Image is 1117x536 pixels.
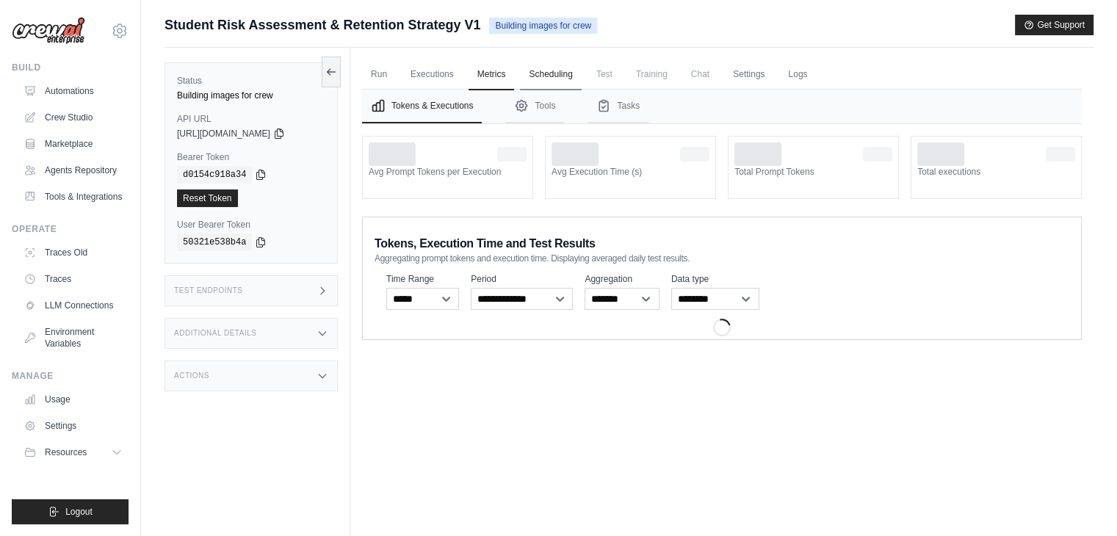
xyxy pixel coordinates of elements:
[177,219,325,231] label: User Bearer Token
[18,159,129,182] a: Agents Repository
[177,113,325,125] label: API URL
[402,59,463,90] a: Executions
[177,233,252,251] code: 50321e538b4a
[18,267,129,291] a: Traces
[12,370,129,382] div: Manage
[45,446,87,458] span: Resources
[386,273,459,285] label: Time Range
[585,273,659,285] label: Aggregation
[917,166,1075,178] dt: Total executions
[177,189,238,207] a: Reset Token
[362,90,482,123] button: Tokens & Executions
[165,15,480,35] span: Student Risk Assessment & Retention Strategy V1
[724,59,773,90] a: Settings
[627,59,676,89] span: Training is not available until the deployment is complete
[18,294,129,317] a: LLM Connections
[588,90,648,123] button: Tasks
[18,132,129,156] a: Marketplace
[18,79,129,103] a: Automations
[369,166,527,178] dt: Avg Prompt Tokens per Execution
[18,106,129,129] a: Crew Studio
[1015,15,1093,35] button: Get Support
[12,223,129,235] div: Operate
[177,75,325,87] label: Status
[671,273,759,285] label: Data type
[489,18,597,34] span: Building images for crew
[18,441,129,464] button: Resources
[18,185,129,209] a: Tools & Integrations
[18,388,129,411] a: Usage
[362,59,396,90] a: Run
[552,166,709,178] dt: Avg Execution Time (s)
[12,62,129,73] div: Build
[177,166,252,184] code: d0154c918a34
[375,253,690,264] span: Aggregating prompt tokens and execution time. Displaying averaged daily test results.
[505,90,564,123] button: Tools
[174,286,243,295] h3: Test Endpoints
[18,241,129,264] a: Traces Old
[18,414,129,438] a: Settings
[471,273,573,285] label: Period
[362,90,1082,123] nav: Tabs
[469,59,515,90] a: Metrics
[174,372,209,380] h3: Actions
[682,59,718,89] span: Chat is not available until the deployment is complete
[18,320,129,355] a: Environment Variables
[12,17,85,45] img: Logo
[1044,466,1117,536] iframe: Chat Widget
[65,506,93,518] span: Logout
[177,128,270,140] span: [URL][DOMAIN_NAME]
[12,499,129,524] button: Logout
[375,235,596,253] span: Tokens, Execution Time and Test Results
[734,166,892,178] dt: Total Prompt Tokens
[520,59,581,90] a: Scheduling
[177,90,325,101] div: Building images for crew
[174,329,256,338] h3: Additional Details
[779,59,816,90] a: Logs
[177,151,325,163] label: Bearer Token
[588,59,621,89] span: Test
